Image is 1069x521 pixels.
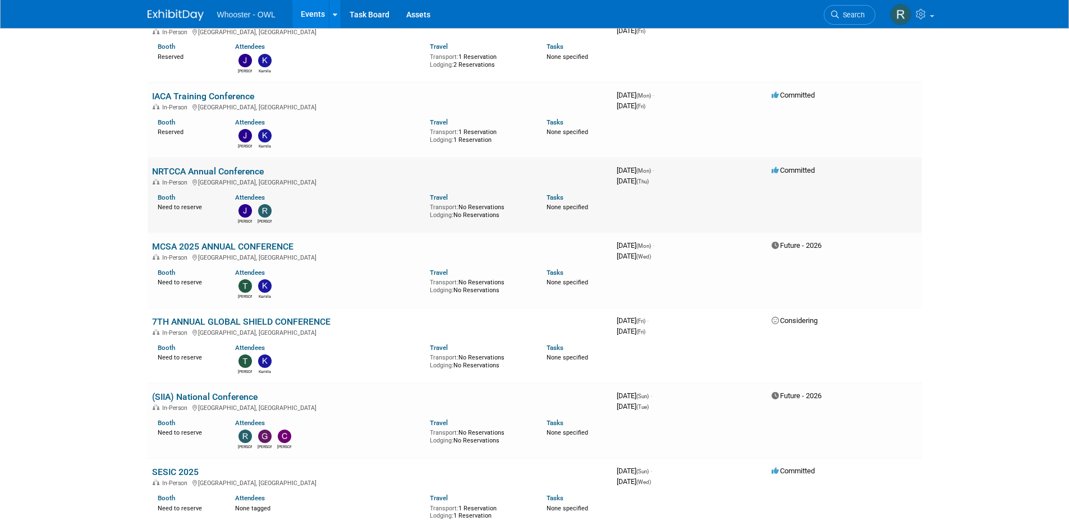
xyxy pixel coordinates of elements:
[238,54,252,67] img: Julia Haber
[430,427,530,444] div: No Reservations No Reservations
[617,316,649,325] span: [DATE]
[158,51,219,61] div: Reserved
[636,393,649,399] span: (Sun)
[238,218,252,224] div: James Justus
[152,467,199,477] a: SESIC 2025
[430,352,530,369] div: No Reservations No Reservations
[258,129,272,142] img: Kamila Castaneda
[148,10,204,21] img: ExhibitDay
[152,91,254,102] a: IACA Training Conference
[547,344,563,352] a: Tasks
[258,368,272,375] div: Kamila Castaneda
[772,316,818,325] span: Considering
[153,479,159,485] img: In-Person Event
[158,126,219,136] div: Reserved
[636,479,651,485] span: (Wed)
[617,241,654,250] span: [DATE]
[158,201,219,211] div: Need to reserve
[824,5,875,25] a: Search
[235,193,265,201] a: Attendees
[430,362,453,369] span: Lodging:
[617,327,645,335] span: [DATE]
[430,502,530,520] div: 1 Reservation 1 Reservation
[162,404,191,412] span: In-Person
[547,193,563,201] a: Tasks
[653,166,654,174] span: -
[636,468,649,474] span: (Sun)
[617,477,651,486] span: [DATE]
[278,430,291,443] img: Clare Louise Southcombe
[636,253,651,260] span: (Wed)
[258,54,272,67] img: Kamila Castaneda
[238,204,252,218] img: James Justus
[152,166,264,177] a: NRTCCA Annual Conference
[158,118,175,126] a: Booth
[238,368,252,375] div: Travis Dykes
[430,276,530,294] div: No Reservations No Reservations
[636,318,645,324] span: (Fri)
[647,316,649,325] span: -
[258,293,272,299] div: Kamila Castaneda
[258,67,272,74] div: Kamila Castaneda
[258,142,272,149] div: Kamila Castaneda
[430,53,458,61] span: Transport:
[217,10,276,19] span: Whooster - OWL
[636,329,645,335] span: (Fri)
[153,179,159,185] img: In-Person Event
[152,102,608,111] div: [GEOGRAPHIC_DATA], [GEOGRAPHIC_DATA]
[430,204,458,211] span: Transport:
[617,166,654,174] span: [DATE]
[617,177,649,185] span: [DATE]
[547,269,563,276] a: Tasks
[772,241,822,250] span: Future - 2026
[258,204,272,218] img: Robert Dugan
[653,91,654,99] span: -
[636,28,645,34] span: (Fri)
[617,252,651,260] span: [DATE]
[158,502,219,513] div: Need to reserve
[162,104,191,111] span: In-Person
[235,502,421,513] div: None tagged
[153,104,159,109] img: In-Person Event
[430,279,458,286] span: Transport:
[430,193,448,201] a: Travel
[636,404,649,410] span: (Tue)
[153,29,159,34] img: In-Person Event
[153,404,159,410] img: In-Person Event
[430,128,458,136] span: Transport:
[158,43,175,50] a: Booth
[238,67,252,74] div: Julia Haber
[158,193,175,201] a: Booth
[158,427,219,437] div: Need to reserve
[430,61,453,68] span: Lodging:
[890,4,911,25] img: Robert Dugan
[547,118,563,126] a: Tasks
[650,391,652,400] span: -
[152,27,608,36] div: [GEOGRAPHIC_DATA], [GEOGRAPHIC_DATA]
[238,129,252,142] img: Julia Haber
[547,279,588,286] span: None specified
[772,166,815,174] span: Committed
[158,352,219,362] div: Need to reserve
[636,93,651,99] span: (Mon)
[547,494,563,502] a: Tasks
[235,269,265,276] a: Attendees
[430,43,448,50] a: Travel
[235,419,265,427] a: Attendees
[152,177,608,186] div: [GEOGRAPHIC_DATA], [GEOGRAPHIC_DATA]
[617,91,654,99] span: [DATE]
[430,287,453,294] span: Lodging:
[617,102,645,110] span: [DATE]
[430,201,530,219] div: No Reservations No Reservations
[547,128,588,136] span: None specified
[636,178,649,185] span: (Thu)
[430,118,448,126] a: Travel
[547,505,588,512] span: None specified
[158,269,175,276] a: Booth
[430,344,448,352] a: Travel
[235,43,265,50] a: Attendees
[152,328,608,336] div: [GEOGRAPHIC_DATA], [GEOGRAPHIC_DATA]
[430,51,530,68] div: 1 Reservation 2 Reservations
[617,467,652,475] span: [DATE]
[772,391,822,400] span: Future - 2026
